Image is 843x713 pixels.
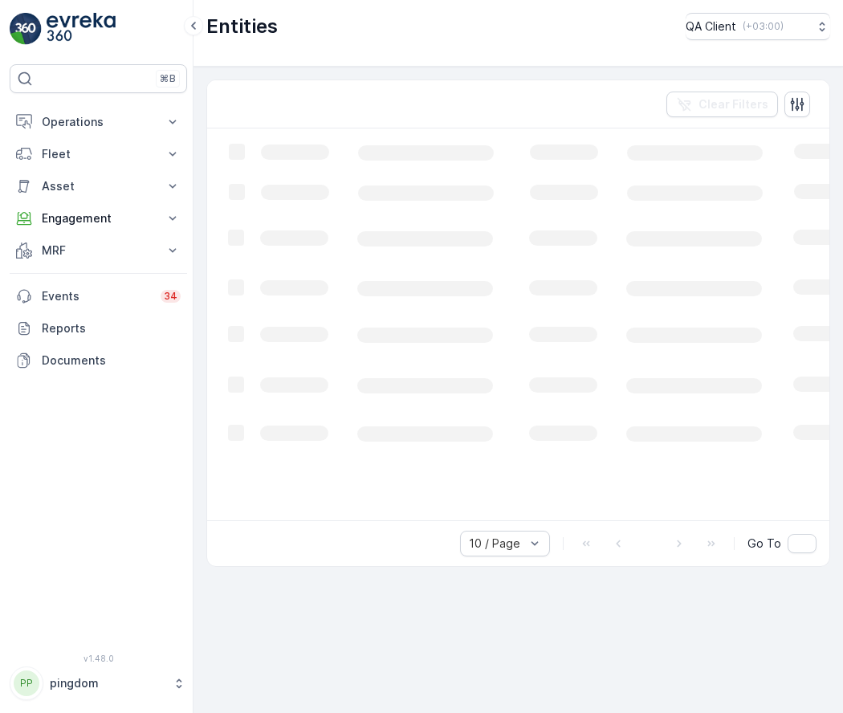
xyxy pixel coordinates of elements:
[42,352,181,369] p: Documents
[42,242,155,259] p: MRF
[10,654,187,663] span: v 1.48.0
[10,666,187,700] button: PPpingdom
[42,320,181,336] p: Reports
[10,138,187,170] button: Fleet
[747,536,781,552] span: Go To
[666,92,778,117] button: Clear Filters
[47,13,116,45] img: logo_light-DOdMpM7g.png
[10,202,187,234] button: Engagement
[42,146,155,162] p: Fleet
[50,675,165,691] p: pingdom
[10,106,187,138] button: Operations
[42,210,155,226] p: Engagement
[10,344,187,377] a: Documents
[698,96,768,112] p: Clear Filters
[42,178,155,194] p: Asset
[10,234,187,267] button: MRF
[14,670,39,696] div: PP
[10,170,187,202] button: Asset
[160,72,176,85] p: ⌘B
[206,14,278,39] p: Entities
[10,312,187,344] a: Reports
[42,114,155,130] p: Operations
[686,13,830,40] button: QA Client(+03:00)
[10,13,42,45] img: logo
[743,20,784,33] p: ( +03:00 )
[164,290,177,303] p: 34
[42,288,151,304] p: Events
[686,18,736,35] p: QA Client
[10,280,187,312] a: Events34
